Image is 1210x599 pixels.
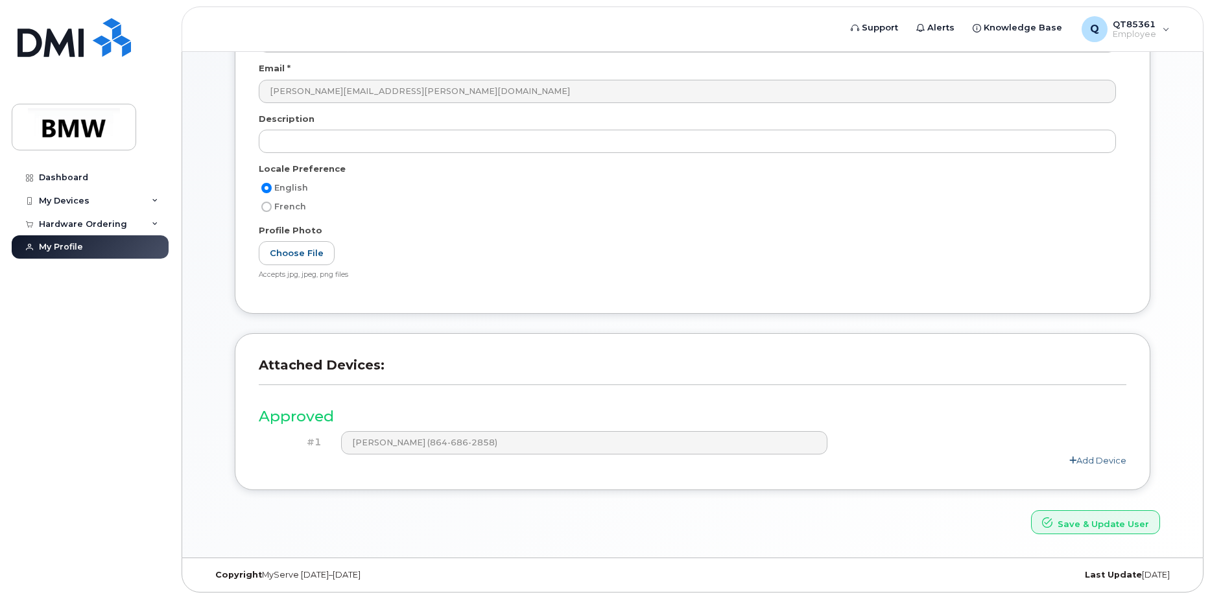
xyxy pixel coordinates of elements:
[261,202,272,212] input: French
[268,437,322,448] h4: #1
[259,408,1126,425] h3: Approved
[1073,16,1179,42] div: QT85361
[1031,510,1160,534] button: Save & Update User
[855,570,1180,580] div: [DATE]
[964,15,1071,41] a: Knowledge Base
[259,224,322,237] label: Profile Photo
[215,570,262,580] strong: Copyright
[907,15,964,41] a: Alerts
[259,357,1126,385] h3: Attached Devices:
[1154,543,1200,589] iframe: Messenger Launcher
[984,21,1062,34] span: Knowledge Base
[1090,21,1099,37] span: Q
[1113,19,1156,29] span: QT85361
[274,183,308,193] span: English
[1069,455,1126,465] a: Add Device
[206,570,530,580] div: MyServe [DATE]–[DATE]
[842,15,907,41] a: Support
[261,183,272,193] input: English
[259,270,1116,280] div: Accepts jpg, jpeg, png files
[1113,29,1156,40] span: Employee
[862,21,898,34] span: Support
[927,21,955,34] span: Alerts
[259,113,314,125] label: Description
[274,202,306,211] span: French
[259,62,291,75] label: Email *
[1085,570,1142,580] strong: Last Update
[259,163,346,175] label: Locale Preference
[259,241,335,265] label: Choose File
